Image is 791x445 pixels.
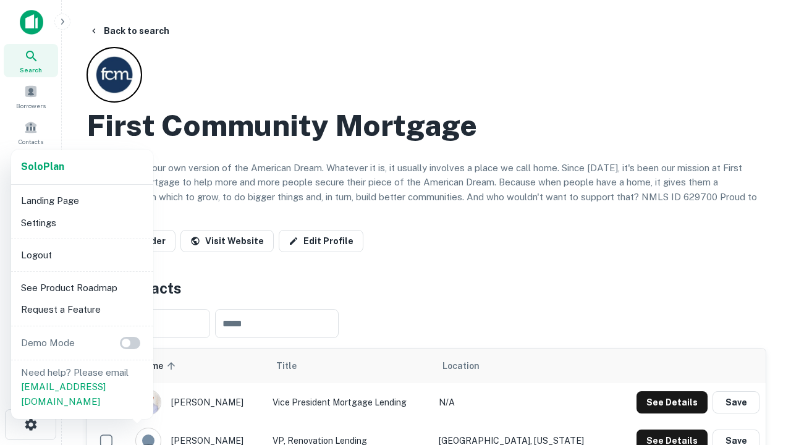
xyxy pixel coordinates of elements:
li: Landing Page [16,190,148,212]
li: Settings [16,212,148,234]
a: [EMAIL_ADDRESS][DOMAIN_NAME] [21,381,106,407]
li: See Product Roadmap [16,277,148,299]
p: Demo Mode [16,336,80,350]
li: Request a Feature [16,299,148,321]
li: Logout [16,244,148,266]
a: SoloPlan [21,159,64,174]
p: Need help? Please email [21,365,143,409]
strong: Solo Plan [21,161,64,172]
iframe: Chat Widget [729,346,791,405]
